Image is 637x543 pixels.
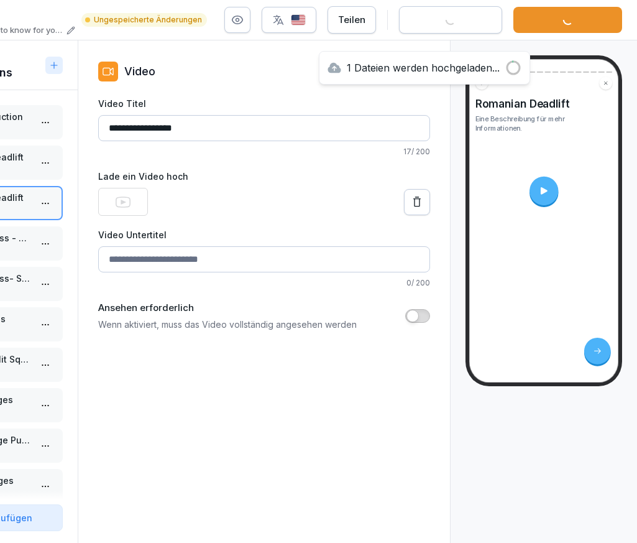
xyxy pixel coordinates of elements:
[98,97,430,110] label: Video Titel
[475,114,612,134] p: Eine Beschreibung für mehr Informationen.
[98,170,430,183] label: Lade ein Video hoch
[98,277,430,289] p: 0 / 200
[475,97,612,110] h4: Romanian Deadlift
[124,63,155,80] p: Video
[347,60,500,75] p: 1 Dateien werden hochgeladen...
[98,228,430,241] label: Video Untertitel
[98,318,357,331] p: Wenn aktiviert, muss das Video vollständig angesehen werden
[98,146,430,157] p: 17 / 200
[98,301,357,315] label: Ansehen erforderlich
[338,13,365,27] div: Teilen
[94,14,202,26] p: Ungespeicherte Änderungen
[291,14,306,26] img: us.svg
[328,6,376,34] button: Teilen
